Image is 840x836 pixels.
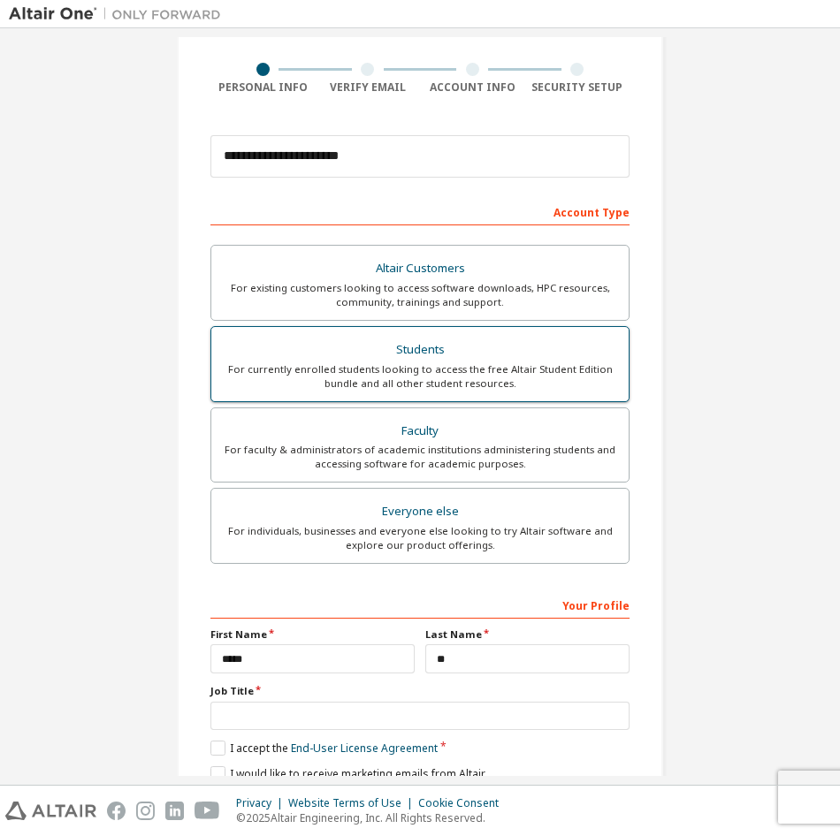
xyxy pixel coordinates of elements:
[222,419,618,444] div: Faculty
[210,590,630,619] div: Your Profile
[195,802,220,820] img: youtube.svg
[9,5,230,23] img: Altair One
[425,627,630,642] label: Last Name
[210,741,438,756] label: I accept the
[316,80,421,95] div: Verify Email
[525,80,630,95] div: Security Setup
[222,443,618,471] div: For faculty & administrators of academic institutions administering students and accessing softwa...
[222,362,618,391] div: For currently enrolled students looking to access the free Altair Student Edition bundle and all ...
[222,281,618,309] div: For existing customers looking to access software downloads, HPC resources, community, trainings ...
[107,802,126,820] img: facebook.svg
[236,810,509,825] p: © 2025 Altair Engineering, Inc. All Rights Reserved.
[5,802,96,820] img: altair_logo.svg
[222,338,618,362] div: Students
[136,802,155,820] img: instagram.svg
[165,802,184,820] img: linkedin.svg
[210,684,630,698] label: Job Title
[210,80,316,95] div: Personal Info
[210,627,415,642] label: First Name
[210,766,485,781] label: I would like to receive marketing emails from Altair
[288,796,418,810] div: Website Terms of Use
[236,796,288,810] div: Privacy
[291,741,438,756] a: End-User License Agreement
[420,80,525,95] div: Account Info
[222,499,618,524] div: Everyone else
[210,197,630,225] div: Account Type
[222,524,618,552] div: For individuals, businesses and everyone else looking to try Altair software and explore our prod...
[418,796,509,810] div: Cookie Consent
[222,256,618,281] div: Altair Customers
